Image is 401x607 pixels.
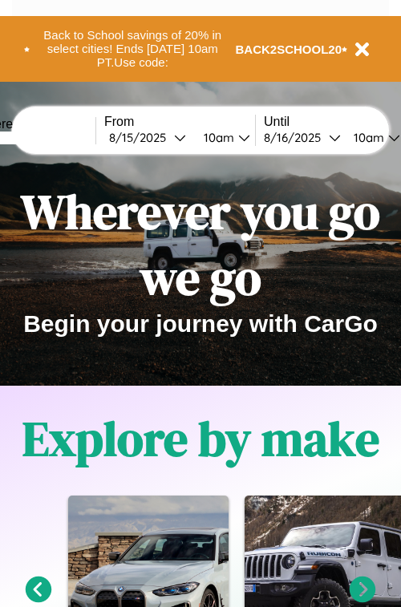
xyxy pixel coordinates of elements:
div: 10am [196,130,238,145]
label: From [104,115,255,129]
h1: Explore by make [22,406,379,471]
button: 8/15/2025 [104,129,191,146]
div: 10am [346,130,388,145]
b: BACK2SCHOOL20 [236,42,342,56]
div: 8 / 15 / 2025 [109,130,174,145]
button: Back to School savings of 20% in select cities! Ends [DATE] 10am PT.Use code: [30,24,236,74]
button: 10am [191,129,255,146]
div: 8 / 16 / 2025 [264,130,329,145]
